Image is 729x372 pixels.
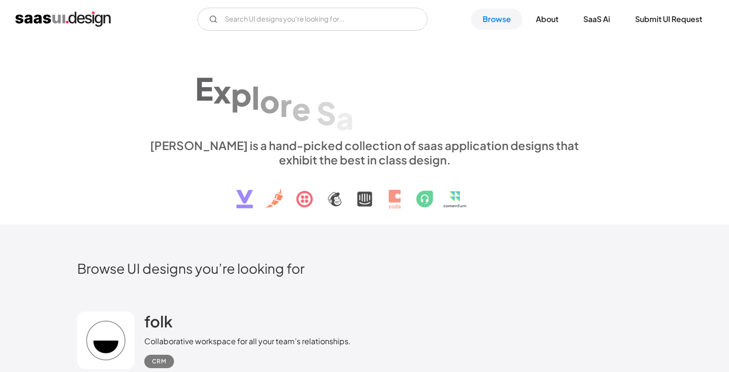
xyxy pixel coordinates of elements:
[260,82,280,119] div: o
[316,94,336,131] div: S
[144,312,173,336] a: folk
[471,9,522,30] a: Browse
[572,9,622,30] a: SaaS Ai
[231,76,252,113] div: p
[280,86,292,123] div: r
[144,312,173,331] h2: folk
[624,9,714,30] a: Submit UI Request
[152,356,166,367] div: CRM
[252,79,260,116] div: l
[144,55,585,129] h1: Explore SaaS UI design patterns & interactions.
[197,8,428,31] input: Search UI designs you're looking for...
[292,90,311,127] div: e
[144,138,585,167] div: [PERSON_NAME] is a hand-picked collection of saas application designs that exhibit the best in cl...
[213,73,231,110] div: x
[195,70,213,107] div: E
[77,260,652,277] h2: Browse UI designs you’re looking for
[524,9,570,30] a: About
[144,336,351,347] div: Collaborative workspace for all your team’s relationships.
[197,8,428,31] form: Email Form
[15,12,111,27] a: home
[336,99,354,136] div: a
[220,167,510,217] img: text, icon, saas logo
